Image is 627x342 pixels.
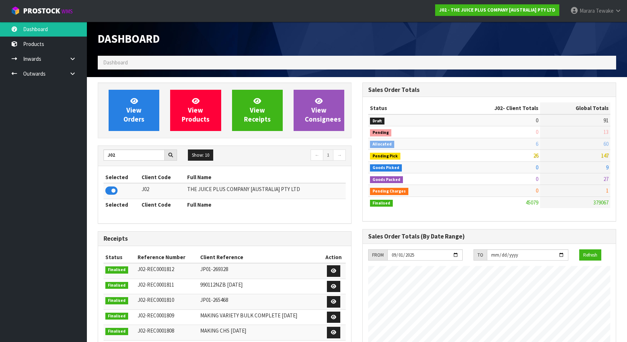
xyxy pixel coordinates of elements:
th: Global Totals [540,102,610,114]
span: Finalised [105,297,128,304]
span: View Orders [123,97,144,124]
span: Finalised [105,266,128,274]
a: J02 - THE JUICE PLUS COMPANY [AUSTRALIA] PTY LTD [435,4,559,16]
span: 147 [601,152,609,159]
span: ProStock [23,6,60,16]
span: Finalised [105,328,128,335]
span: 6 [536,140,538,147]
h3: Sales Order Totals (By Date Range) [368,233,610,240]
div: TO [474,249,487,261]
span: J02-REC0001811 [138,281,174,288]
span: J02-REC0001808 [138,327,174,334]
img: cube-alt.png [11,6,20,15]
span: Tewake [596,7,614,14]
th: Selected [104,172,140,183]
span: View Receipts [244,97,271,124]
nav: Page navigation [230,149,346,162]
strong: J02 - THE JUICE PLUS COMPANY [AUSTRALIA] PTY LTD [439,7,555,13]
span: J02-REC0001810 [138,296,174,303]
span: 13 [603,128,609,135]
span: Dashboard [98,31,160,46]
th: Client Code [140,199,185,210]
span: Goods Packed [370,176,403,183]
th: Reference Number [136,252,199,263]
th: Full Name [185,172,346,183]
a: ViewProducts [170,90,221,131]
th: - Client Totals [449,102,540,114]
a: 1 [323,149,333,161]
span: 91 [603,117,609,124]
span: 990112NZB [DATE] [200,281,243,288]
span: View Products [182,97,210,124]
input: Search clients [104,149,165,161]
span: 379067 [593,199,609,206]
a: ViewReceipts [232,90,283,131]
span: 0 [536,128,538,135]
span: View Consignees [305,97,341,124]
span: 0 [536,117,538,124]
span: Dashboard [103,59,128,66]
td: J02 [140,183,185,199]
span: Finalised [105,313,128,320]
a: ViewOrders [109,90,159,131]
span: 1 [606,187,609,194]
button: Show: 10 [188,149,213,161]
th: Action [321,252,346,263]
span: 9 [606,164,609,171]
span: 0 [536,187,538,194]
small: WMS [62,8,73,15]
button: Refresh [579,249,601,261]
th: Client Code [140,172,185,183]
span: Marara [580,7,595,14]
span: Pending Pick [370,153,400,160]
span: 26 [533,152,538,159]
span: Goods Picked [370,164,402,172]
span: Finalised [105,282,128,289]
h3: Sales Order Totals [368,86,610,93]
a: ← [311,149,323,161]
span: JP01-265468 [200,296,228,303]
span: MAKING CHS [DATE] [200,327,246,334]
span: Pending [370,129,391,136]
span: 27 [603,176,609,182]
span: 45079 [526,199,538,206]
span: 0 [536,164,538,171]
span: Draft [370,118,384,125]
span: JP01-269328 [200,266,228,273]
a: → [333,149,346,161]
span: 60 [603,140,609,147]
td: THE JUICE PLUS COMPANY [AUSTRALIA] PTY LTD [185,183,346,199]
span: Allocated [370,141,394,148]
h3: Receipts [104,235,346,242]
span: 0 [536,176,538,182]
th: Selected [104,199,140,210]
span: J02-REC0001809 [138,312,174,319]
span: Pending Charges [370,188,408,195]
span: J02-REC0001812 [138,266,174,273]
div: FROM [368,249,387,261]
th: Status [104,252,136,263]
th: Client Reference [198,252,321,263]
th: Status [368,102,449,114]
span: MAKING VARIETY BULK COMPLETE [DATE] [200,312,297,319]
span: J02 [495,105,503,111]
span: Finalised [370,200,393,207]
th: Full Name [185,199,346,210]
a: ViewConsignees [294,90,344,131]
